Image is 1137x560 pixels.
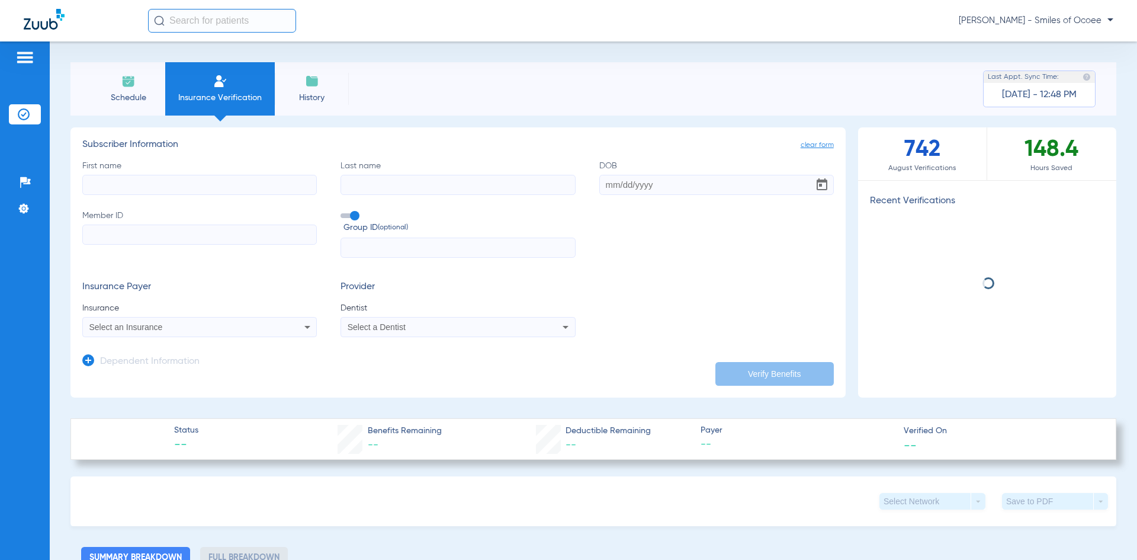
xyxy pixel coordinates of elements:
[154,15,165,26] img: Search Icon
[987,162,1116,174] span: Hours Saved
[341,175,575,195] input: Last name
[82,210,317,258] label: Member ID
[959,15,1113,27] span: [PERSON_NAME] - Smiles of Ocoee
[15,50,34,65] img: hamburger-icon
[341,160,575,195] label: Last name
[82,302,317,314] span: Insurance
[213,74,227,88] img: Manual Insurance Verification
[566,425,651,437] span: Deductible Remaining
[378,222,408,234] small: (optional)
[174,92,266,104] span: Insurance Verification
[100,356,200,368] h3: Dependent Information
[24,9,65,30] img: Zuub Logo
[174,437,198,454] span: --
[341,302,575,314] span: Dentist
[858,162,987,174] span: August Verifications
[599,175,834,195] input: DOBOpen calendar
[100,92,156,104] span: Schedule
[341,281,575,293] h3: Provider
[368,440,378,450] span: --
[148,9,296,33] input: Search for patients
[82,225,317,245] input: Member ID
[368,425,442,437] span: Benefits Remaining
[701,437,894,452] span: --
[1078,503,1137,560] iframe: Chat Widget
[858,196,1116,207] h3: Recent Verifications
[89,322,163,332] span: Select an Insurance
[174,424,198,437] span: Status
[121,74,136,88] img: Schedule
[801,139,834,151] span: clear form
[82,160,317,195] label: First name
[82,281,317,293] h3: Insurance Payer
[904,425,1097,437] span: Verified On
[82,175,317,195] input: First name
[1083,73,1091,81] img: last sync help info
[715,362,834,386] button: Verify Benefits
[1002,89,1077,101] span: [DATE] - 12:48 PM
[988,71,1059,83] span: Last Appt. Sync Time:
[566,440,576,450] span: --
[987,127,1116,180] div: 148.4
[599,160,834,195] label: DOB
[305,74,319,88] img: History
[82,139,834,151] h3: Subscriber Information
[904,439,917,451] span: --
[284,92,340,104] span: History
[348,322,406,332] span: Select a Dentist
[701,424,894,437] span: Payer
[810,173,834,197] button: Open calendar
[858,127,987,180] div: 742
[343,222,575,234] span: Group ID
